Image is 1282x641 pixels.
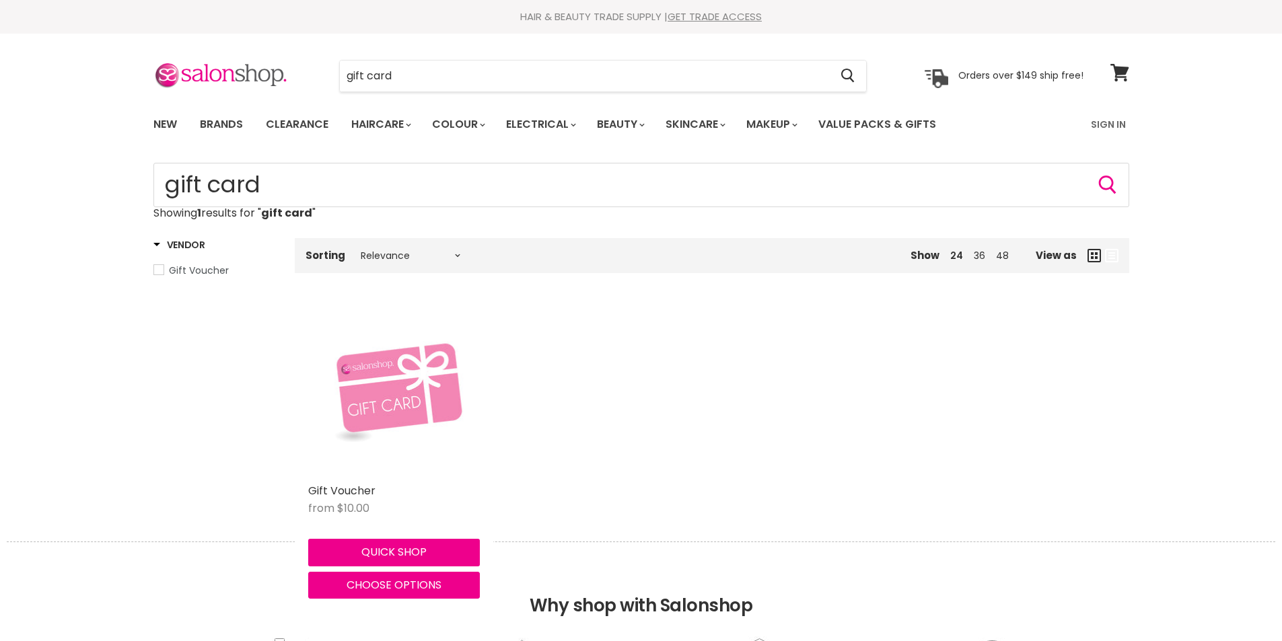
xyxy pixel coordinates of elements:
[996,249,1009,262] a: 48
[339,60,867,92] form: Product
[143,105,1015,144] ul: Main menu
[655,110,734,139] a: Skincare
[306,250,345,261] label: Sorting
[950,249,963,262] a: 24
[736,110,806,139] a: Makeup
[153,163,1129,207] input: Search
[341,110,419,139] a: Haircare
[587,110,653,139] a: Beauty
[137,105,1146,144] nav: Main
[830,61,866,91] button: Search
[337,500,369,516] span: $10.00
[153,163,1129,207] form: Product
[261,205,312,221] strong: gift card
[169,264,229,277] span: Gift Voucher
[340,61,830,91] input: Search
[1036,250,1077,261] span: View as
[153,207,1129,219] p: Showing results for " "
[137,10,1146,24] div: HAIR & BEAUTY TRADE SUPPLY |
[496,110,584,139] a: Electrical
[153,263,278,278] a: Gift Voucher
[308,483,376,498] a: Gift Voucher
[308,305,480,477] a: Gift Voucher
[422,110,493,139] a: Colour
[153,238,205,252] h3: Vendor
[308,539,480,566] button: Quick shop
[911,248,939,262] span: Show
[256,110,339,139] a: Clearance
[143,110,187,139] a: New
[308,500,334,516] span: from
[1097,174,1118,196] button: Search
[974,249,985,262] a: 36
[197,205,201,221] strong: 1
[347,577,441,593] span: Choose options
[190,110,253,139] a: Brands
[808,110,946,139] a: Value Packs & Gifts
[668,9,762,24] a: GET TRADE ACCESS
[7,541,1275,636] h2: Why shop with Salonshop
[1083,110,1134,139] a: Sign In
[308,572,480,599] button: Choose options
[958,69,1083,81] p: Orders over $149 ship free!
